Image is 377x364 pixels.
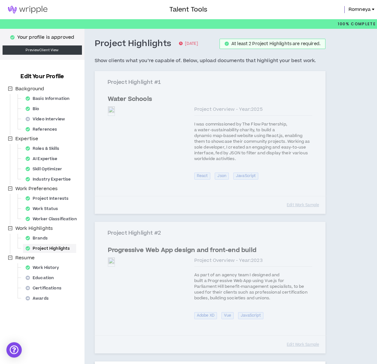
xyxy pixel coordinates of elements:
div: AI Expertise [23,154,64,163]
div: Skill Optimizer [23,165,68,174]
span: Work Preferences [15,185,58,192]
p: 100% [338,19,376,29]
span: Complete [349,21,376,27]
div: References [23,125,63,134]
h3: Project Highlights [95,38,172,49]
h5: Show clients what you’re capable of. Below, upload documents that highlight your best work. [95,57,325,65]
div: Work Status [23,204,64,213]
a: PreviewClient View [3,45,82,55]
span: Work Preferences [14,185,59,193]
span: check-circle [225,42,229,46]
div: Project Highlights [23,244,76,253]
div: Bio [23,104,46,113]
div: Awards [23,294,55,303]
div: Certifications [23,284,68,293]
div: Roles & Skills [23,144,66,153]
span: Background [14,85,45,93]
span: Work Highlights [14,225,54,232]
div: At least 2 Project Highlights are required. [231,42,320,46]
span: minus-square [8,255,12,260]
span: minus-square [8,226,12,231]
span: Romneya [349,6,371,13]
div: Basic Information [23,94,76,103]
span: Resume [15,255,35,261]
div: Work History [23,263,66,272]
span: minus-square [8,136,12,141]
span: Background [15,85,44,92]
div: Worker Classification [23,214,83,223]
span: Resume [14,254,36,262]
div: Project Interests [23,194,75,203]
div: Brands [23,234,54,243]
div: Video Interview [23,115,71,124]
div: Education [23,273,60,282]
span: minus-square [8,186,12,191]
div: Open Intercom Messenger [6,342,22,358]
span: Work Highlights [15,225,53,232]
h3: Talent Tools [169,5,207,14]
span: minus-square [8,86,12,91]
p: [DATE] [179,41,198,47]
span: Expertise [15,135,38,142]
div: Industry Expertise [23,175,77,184]
h3: Edit Your Profile [18,73,66,80]
span: Expertise [14,135,39,143]
p: Your profile is approved [17,34,74,41]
